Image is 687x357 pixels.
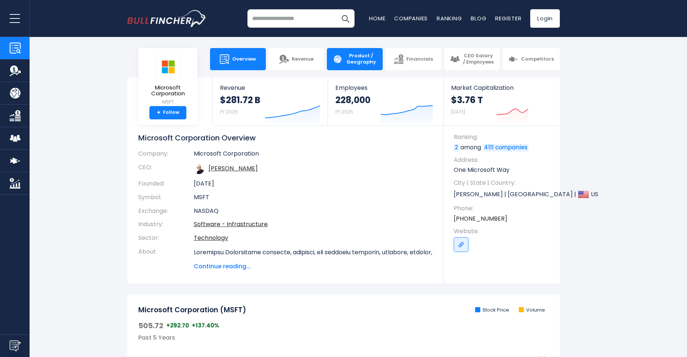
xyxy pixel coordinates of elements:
[451,94,483,106] strong: $3.76 T
[327,48,383,70] a: Product / Geography
[530,9,560,28] a: Login
[138,218,194,231] th: Industry:
[454,237,468,252] a: Go to link
[194,177,432,191] td: [DATE]
[138,161,194,177] th: CEO:
[495,14,521,22] a: Register
[220,109,238,115] small: FY 2025
[369,14,385,22] a: Home
[292,56,314,62] span: Revenue
[166,322,189,329] span: +292.70
[328,78,443,125] a: Employees 228,000 FY 2025
[138,306,246,315] h2: Microsoft Corporation (MSFT)
[268,48,324,70] a: Revenue
[157,109,160,116] strong: +
[127,10,207,27] a: Go to homepage
[335,84,436,91] span: Employees
[454,189,552,200] p: [PERSON_NAME] | [GEOGRAPHIC_DATA] | US
[471,14,486,22] a: Blog
[194,150,432,161] td: Microsoft Corporation
[138,231,194,245] th: Sector:
[385,48,441,70] a: Financials
[194,234,228,242] a: Technology
[463,53,494,65] span: CEO Salary / Employees
[149,106,186,119] a: +Follow
[345,53,377,65] span: Product / Geography
[483,144,529,152] a: 4111 companies
[454,143,552,152] p: among
[475,307,509,313] li: Stock Price
[335,94,370,106] strong: 228,000
[138,204,194,218] th: Exchange:
[194,262,432,271] span: Continue reading...
[138,321,163,330] span: 505.72
[232,56,256,62] span: Overview
[454,227,552,235] span: Website:
[437,14,462,22] a: Ranking
[144,54,192,106] a: Microsoft Corporation MSFT
[138,245,194,271] th: About
[138,133,432,143] h1: Microsoft Corporation Overview
[444,78,559,125] a: Market Capitalization $3.76 T [DATE]
[210,48,266,70] a: Overview
[144,99,192,105] small: MSFT
[213,78,328,125] a: Revenue $281.72 B FY 2025
[454,215,507,223] a: [PHONE_NUMBER]
[194,220,268,228] a: Software - Infrastructure
[192,322,219,329] span: +137.40%
[138,177,194,191] th: Founded:
[220,84,320,91] span: Revenue
[336,9,355,28] button: Search
[454,133,552,141] span: Ranking:
[138,333,175,342] span: Past 5 Years
[451,109,465,115] small: [DATE]
[502,48,560,70] a: Competitors
[444,48,500,70] a: CEO Salary / Employees
[394,14,428,22] a: Companies
[451,84,552,91] span: Market Capitalization
[406,56,433,62] span: Financials
[144,85,192,97] span: Microsoft Corporation
[519,307,545,313] li: Volume
[454,166,552,174] p: One Microsoft Way
[454,204,552,212] span: Phone:
[454,156,552,164] span: Address:
[194,191,432,204] td: MSFT
[454,179,552,187] span: City | State | Country:
[220,94,260,106] strong: $281.72 B
[194,164,204,174] img: satya-nadella.jpg
[335,109,353,115] small: FY 2025
[138,191,194,204] th: Symbol:
[521,56,554,62] span: Competitors
[454,144,459,152] a: 2
[127,10,207,27] img: bullfincher logo
[209,164,258,173] a: ceo
[194,204,432,218] td: NASDAQ
[138,150,194,161] th: Company:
